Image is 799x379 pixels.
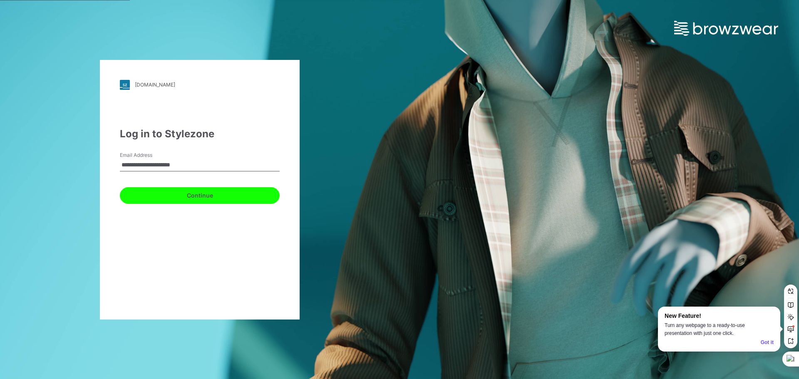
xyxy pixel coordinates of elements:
label: Email Address [120,151,178,159]
img: browzwear-logo.e42bd6dac1945053ebaf764b6aa21510.svg [674,21,778,36]
div: Log in to Stylezone [120,126,280,141]
div: [DOMAIN_NAME] [135,82,175,88]
img: stylezone-logo.562084cfcfab977791bfbf7441f1a819.svg [120,80,130,90]
a: [DOMAIN_NAME] [120,80,280,90]
button: Continue [120,187,280,204]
